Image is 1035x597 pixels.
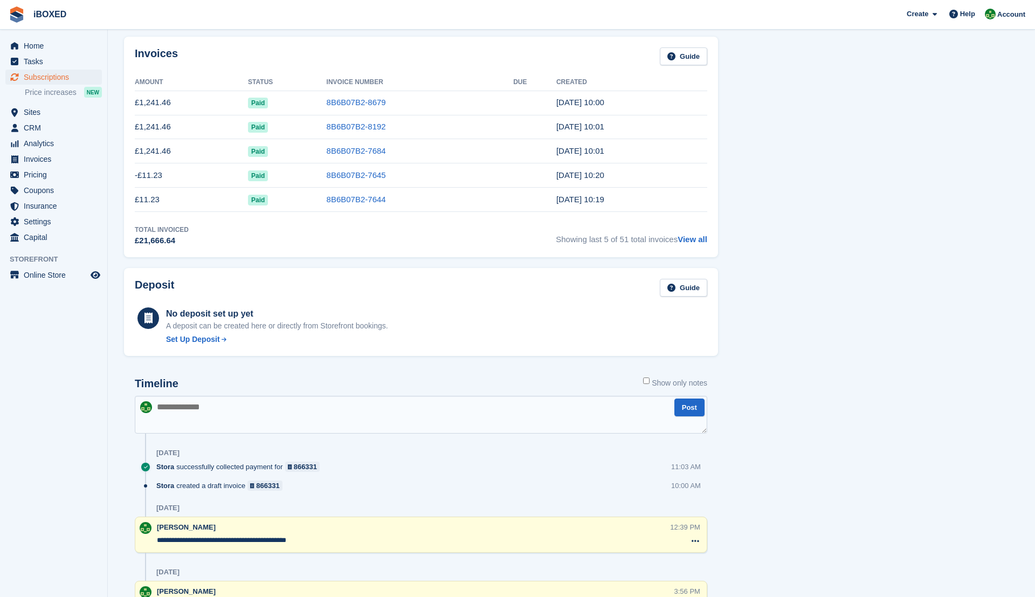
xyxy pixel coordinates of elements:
[5,70,102,85] a: menu
[9,6,25,23] img: stora-icon-8386f47178a22dfd0bd8f6a31ec36ba5ce8667c1dd55bd0f319d3a0aa187defe.svg
[24,183,88,198] span: Coupons
[556,146,604,155] time: 2025-07-15 09:01:04 UTC
[660,279,707,297] a: Guide
[135,235,189,247] div: £21,666.64
[156,481,174,491] span: Stora
[960,9,975,19] span: Help
[285,462,320,472] a: 866331
[166,307,388,320] div: No deposit set up yet
[327,122,386,131] a: 8B6B07B2-8192
[985,9,996,19] img: Amanda Forder
[156,504,180,512] div: [DATE]
[327,98,386,107] a: 8B6B07B2-8679
[556,98,604,107] time: 2025-09-15 09:00:24 UTC
[327,74,514,91] th: Invoice Number
[157,587,216,595] span: [PERSON_NAME]
[907,9,928,19] span: Create
[156,568,180,577] div: [DATE]
[24,267,88,283] span: Online Store
[327,170,386,180] a: 8B6B07B2-7645
[24,152,88,167] span: Invoices
[256,481,279,491] div: 866331
[5,54,102,69] a: menu
[5,267,102,283] a: menu
[5,198,102,214] a: menu
[248,170,268,181] span: Paid
[156,462,325,472] div: successfully collected payment for
[24,230,88,245] span: Capital
[513,74,556,91] th: Due
[671,481,701,491] div: 10:00 AM
[24,105,88,120] span: Sites
[135,47,178,65] h2: Invoices
[156,449,180,457] div: [DATE]
[135,139,248,163] td: £1,241.46
[248,98,268,108] span: Paid
[24,54,88,69] span: Tasks
[556,74,707,91] th: Created
[5,105,102,120] a: menu
[24,120,88,135] span: CRM
[5,167,102,182] a: menu
[248,74,326,91] th: Status
[135,163,248,188] td: -£11.23
[5,230,102,245] a: menu
[678,235,707,244] a: View all
[24,214,88,229] span: Settings
[140,522,151,534] img: Amanda Forder
[556,225,707,247] span: Showing last 5 of 51 total invoices
[248,146,268,157] span: Paid
[156,462,174,472] span: Stora
[643,378,707,389] label: Show only notes
[24,70,88,85] span: Subscriptions
[294,462,317,472] div: 866331
[24,136,88,151] span: Analytics
[135,279,174,297] h2: Deposit
[157,523,216,531] span: [PERSON_NAME]
[248,122,268,133] span: Paid
[5,38,102,53] a: menu
[25,87,77,98] span: Price increases
[135,378,178,390] h2: Timeline
[24,167,88,182] span: Pricing
[674,586,700,596] div: 3:56 PM
[247,481,282,491] a: 866331
[997,9,1025,20] span: Account
[5,120,102,135] a: menu
[166,334,388,345] a: Set Up Deposit
[135,115,248,139] td: £1,241.46
[24,38,88,53] span: Home
[166,334,220,345] div: Set Up Deposit
[140,401,152,413] img: Amanda Forder
[156,481,288,491] div: created a draft invoice
[327,195,386,204] a: 8B6B07B2-7644
[643,378,650,384] input: Show only notes
[89,269,102,282] a: Preview store
[166,320,388,332] p: A deposit can be created here or directly from Storefront bookings.
[29,5,71,23] a: iBOXED
[84,87,102,98] div: NEW
[5,152,102,167] a: menu
[135,188,248,212] td: £11.23
[670,522,700,532] div: 12:39 PM
[556,170,604,180] time: 2025-07-12 09:20:38 UTC
[248,195,268,205] span: Paid
[674,399,705,416] button: Post
[135,74,248,91] th: Amount
[671,462,701,472] div: 11:03 AM
[25,86,102,98] a: Price increases NEW
[5,136,102,151] a: menu
[10,254,107,265] span: Storefront
[24,198,88,214] span: Insurance
[556,122,604,131] time: 2025-08-15 09:01:01 UTC
[135,91,248,115] td: £1,241.46
[5,183,102,198] a: menu
[660,47,707,65] a: Guide
[556,195,604,204] time: 2025-07-12 09:19:09 UTC
[5,214,102,229] a: menu
[135,225,189,235] div: Total Invoiced
[327,146,386,155] a: 8B6B07B2-7684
